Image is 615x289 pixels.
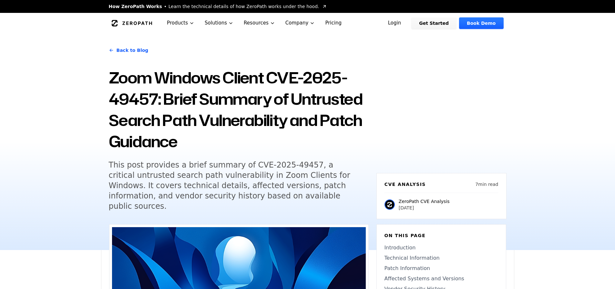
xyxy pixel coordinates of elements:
[200,13,239,33] button: Solutions
[475,181,498,188] p: 7 min read
[109,160,357,211] h5: This post provides a brief summary of CVE-2025-49457, a critical untrusted search path vulnerabil...
[169,3,319,10] span: Learn the technical details of how ZeroPath works under the hood.
[459,17,503,29] a: Book Demo
[239,13,280,33] button: Resources
[320,13,347,33] a: Pricing
[384,181,426,188] h6: CVE Analysis
[101,13,514,33] nav: Global
[384,265,498,272] a: Patch Information
[399,205,450,211] p: [DATE]
[384,254,498,262] a: Technical Information
[411,17,456,29] a: Get Started
[380,17,409,29] a: Login
[109,41,149,59] a: Back to Blog
[109,67,369,152] h1: Zoom Windows Client CVE-2025-49457: Brief Summary of Untrusted Search Path Vulnerability and Patc...
[384,232,498,239] h6: On this page
[384,275,498,283] a: Affected Systems and Versions
[162,13,200,33] button: Products
[384,199,395,210] img: ZeroPath CVE Analysis
[384,244,498,252] a: Introduction
[109,3,162,10] span: How ZeroPath Works
[109,3,327,10] a: How ZeroPath WorksLearn the technical details of how ZeroPath works under the hood.
[399,198,450,205] p: ZeroPath CVE Analysis
[280,13,320,33] button: Company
